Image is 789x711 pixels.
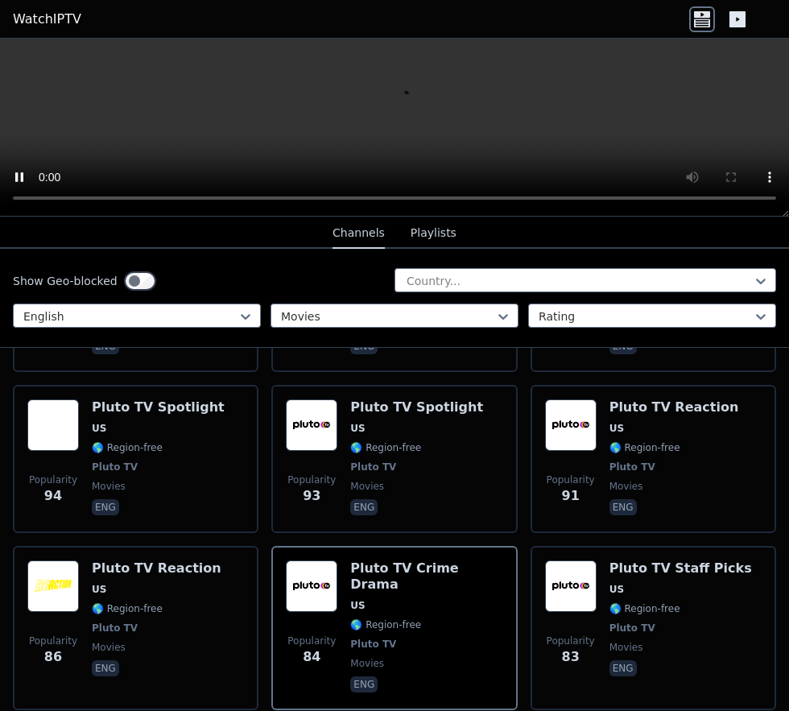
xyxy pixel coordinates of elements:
span: 🌎 Region-free [609,602,680,615]
span: Popularity [29,635,77,647]
span: movies [92,641,126,654]
span: 86 [44,647,62,667]
span: 83 [562,647,580,667]
span: 🌎 Region-free [350,618,421,631]
span: US [350,599,365,612]
img: Pluto TV Spotlight [27,399,79,451]
p: eng [350,499,378,515]
span: movies [350,657,384,670]
span: 🌎 Region-free [350,441,421,454]
button: Playlists [411,218,456,249]
img: Pluto TV Reaction [27,560,79,612]
img: Pluto TV Spotlight [286,399,337,451]
img: Pluto TV Reaction [545,399,597,451]
h6: Pluto TV Reaction [609,399,739,415]
p: eng [350,676,378,692]
img: Pluto TV Crime Drama [286,560,337,612]
span: Popularity [547,473,595,486]
span: Pluto TV [92,461,138,473]
h6: Pluto TV Staff Picks [609,560,752,577]
span: US [350,422,365,435]
span: Popularity [29,473,77,486]
a: WatchIPTV [13,10,81,29]
span: US [92,422,106,435]
span: Popularity [287,473,336,486]
span: movies [92,480,126,493]
p: eng [92,660,119,676]
span: 🌎 Region-free [92,441,163,454]
h6: Pluto TV Reaction [92,560,221,577]
span: 🌎 Region-free [92,602,163,615]
span: Pluto TV [350,461,396,473]
span: movies [350,480,384,493]
span: US [92,583,106,596]
h6: Pluto TV Crime Drama [350,560,502,593]
span: US [609,422,624,435]
span: US [609,583,624,596]
p: eng [609,660,637,676]
span: movies [609,641,643,654]
button: Channels [333,218,385,249]
h6: Pluto TV Spotlight [92,399,225,415]
img: Pluto TV Staff Picks [545,560,597,612]
span: 84 [303,647,320,667]
span: Pluto TV [609,461,655,473]
span: Pluto TV [92,622,138,635]
p: eng [609,499,637,515]
h6: Pluto TV Spotlight [350,399,483,415]
span: 🌎 Region-free [609,441,680,454]
span: 93 [303,486,320,506]
span: Pluto TV [350,638,396,651]
span: Popularity [547,635,595,647]
span: 91 [562,486,580,506]
span: movies [609,480,643,493]
span: Popularity [287,635,336,647]
p: eng [92,499,119,515]
label: Show Geo-blocked [13,273,118,289]
span: Pluto TV [609,622,655,635]
span: 94 [44,486,62,506]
